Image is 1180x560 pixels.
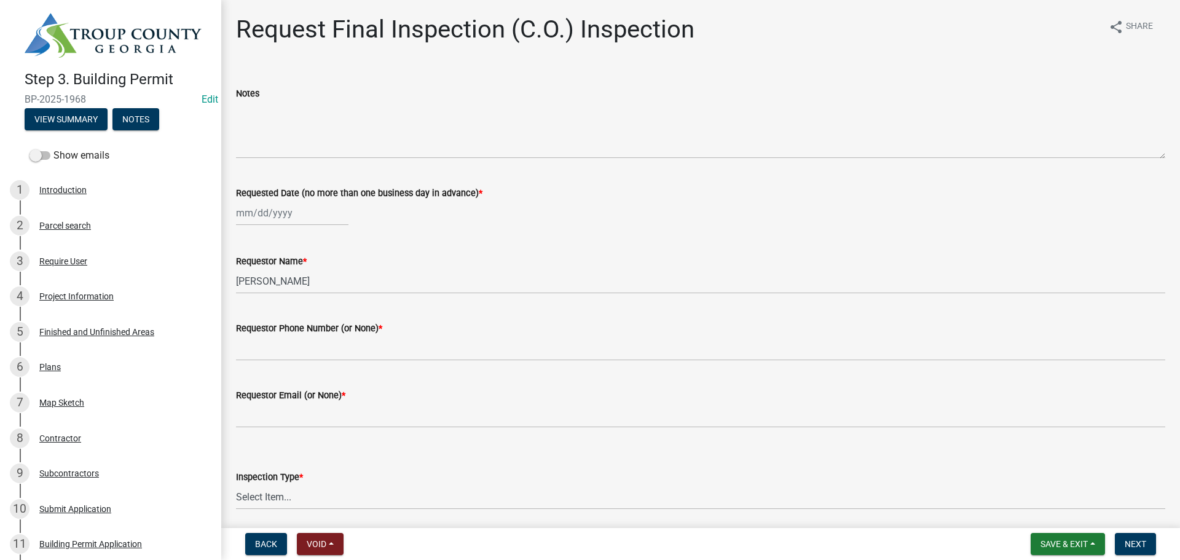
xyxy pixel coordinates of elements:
button: Void [297,533,344,555]
div: 9 [10,463,29,483]
div: 11 [10,534,29,554]
label: Requested Date (no more than one business day in advance) [236,189,482,198]
button: View Summary [25,108,108,130]
button: shareShare [1099,15,1163,39]
h1: Request Final Inspection (C.O.) Inspection [236,15,694,44]
div: 2 [10,216,29,235]
div: 5 [10,322,29,342]
div: 8 [10,428,29,448]
div: Parcel search [39,221,91,230]
a: Edit [202,93,218,105]
span: BP-2025-1968 [25,93,197,105]
div: Contractor [39,434,81,443]
span: Share [1126,20,1153,34]
span: Void [307,539,326,549]
button: Back [245,533,287,555]
i: share [1109,20,1123,34]
button: Next [1115,533,1156,555]
div: 3 [10,251,29,271]
label: Requestor Phone Number (or None) [236,325,382,333]
div: Project Information [39,292,114,301]
wm-modal-confirm: Edit Application Number [202,93,218,105]
div: Require User [39,257,87,266]
div: Introduction [39,186,87,194]
div: 4 [10,286,29,306]
button: Notes [112,108,159,130]
label: Notes [236,90,259,98]
div: Plans [39,363,61,371]
h4: Step 3. Building Permit [25,71,211,89]
img: Troup County, Georgia [25,13,202,58]
div: 6 [10,357,29,377]
label: Requestor Email (or None) [236,392,345,400]
div: Building Permit Application [39,540,142,548]
div: 10 [10,499,29,519]
span: Save & Exit [1040,539,1088,549]
div: 1 [10,180,29,200]
input: mm/dd/yyyy [236,200,348,226]
div: Subcontractors [39,469,99,478]
button: Save & Exit [1031,533,1105,555]
label: Show emails [29,148,109,163]
label: Inspection Type [236,473,303,482]
div: Finished and Unfinished Areas [39,328,154,336]
div: Map Sketch [39,398,84,407]
label: Requestor Name [236,258,307,266]
div: Submit Application [39,505,111,513]
wm-modal-confirm: Notes [112,115,159,125]
span: Next [1125,539,1146,549]
span: Back [255,539,277,549]
div: 7 [10,393,29,412]
wm-modal-confirm: Summary [25,115,108,125]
